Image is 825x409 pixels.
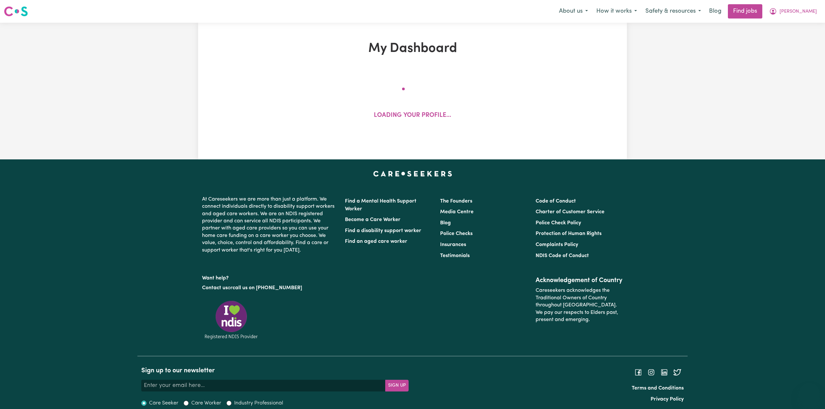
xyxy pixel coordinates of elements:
a: Follow Careseekers on Facebook [634,370,642,375]
button: Subscribe [385,380,409,391]
a: Follow Careseekers on Instagram [647,370,655,375]
button: About us [555,5,592,18]
a: The Founders [440,199,472,204]
a: Follow Careseekers on LinkedIn [660,370,668,375]
a: Charter of Customer Service [536,209,604,215]
p: Loading your profile... [374,111,451,120]
a: Become a Care Worker [345,217,400,222]
h2: Sign up to our newsletter [141,367,409,375]
a: Insurances [440,242,466,247]
a: Blog [705,4,725,19]
a: Complaints Policy [536,242,578,247]
p: Want help? [202,272,337,282]
a: Find a disability support worker [345,228,421,233]
img: Registered NDIS provider [202,300,260,340]
a: call us on [PHONE_NUMBER] [233,285,302,291]
input: Enter your email here... [141,380,386,391]
a: Careseekers home page [373,171,452,176]
a: Media Centre [440,209,474,215]
a: Police Checks [440,231,473,236]
a: Careseekers logo [4,4,28,19]
a: Follow Careseekers on Twitter [673,370,681,375]
a: Find an aged care worker [345,239,407,244]
a: Privacy Policy [651,397,684,402]
a: Blog [440,220,451,226]
a: Police Check Policy [536,220,581,226]
h2: Acknowledgement of Country [536,277,623,284]
label: Care Worker [191,399,221,407]
label: Care Seeker [149,399,178,407]
p: or [202,282,337,294]
img: Careseekers logo [4,6,28,17]
a: NDIS Code of Conduct [536,253,589,258]
button: How it works [592,5,641,18]
iframe: Button to launch messaging window [799,383,820,404]
a: Protection of Human Rights [536,231,602,236]
button: My Account [765,5,821,18]
h1: My Dashboard [273,41,552,56]
span: [PERSON_NAME] [780,8,817,15]
a: Find jobs [728,4,762,19]
a: Testimonials [440,253,470,258]
button: Safety & resources [641,5,705,18]
a: Contact us [202,285,228,291]
p: At Careseekers we are more than just a platform. We connect individuals directly to disability su... [202,193,337,256]
a: Find a Mental Health Support Worker [345,199,416,212]
label: Industry Professional [234,399,283,407]
p: Careseekers acknowledges the Traditional Owners of Country throughout [GEOGRAPHIC_DATA]. We pay o... [536,284,623,326]
a: Terms and Conditions [632,386,684,391]
a: Code of Conduct [536,199,576,204]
